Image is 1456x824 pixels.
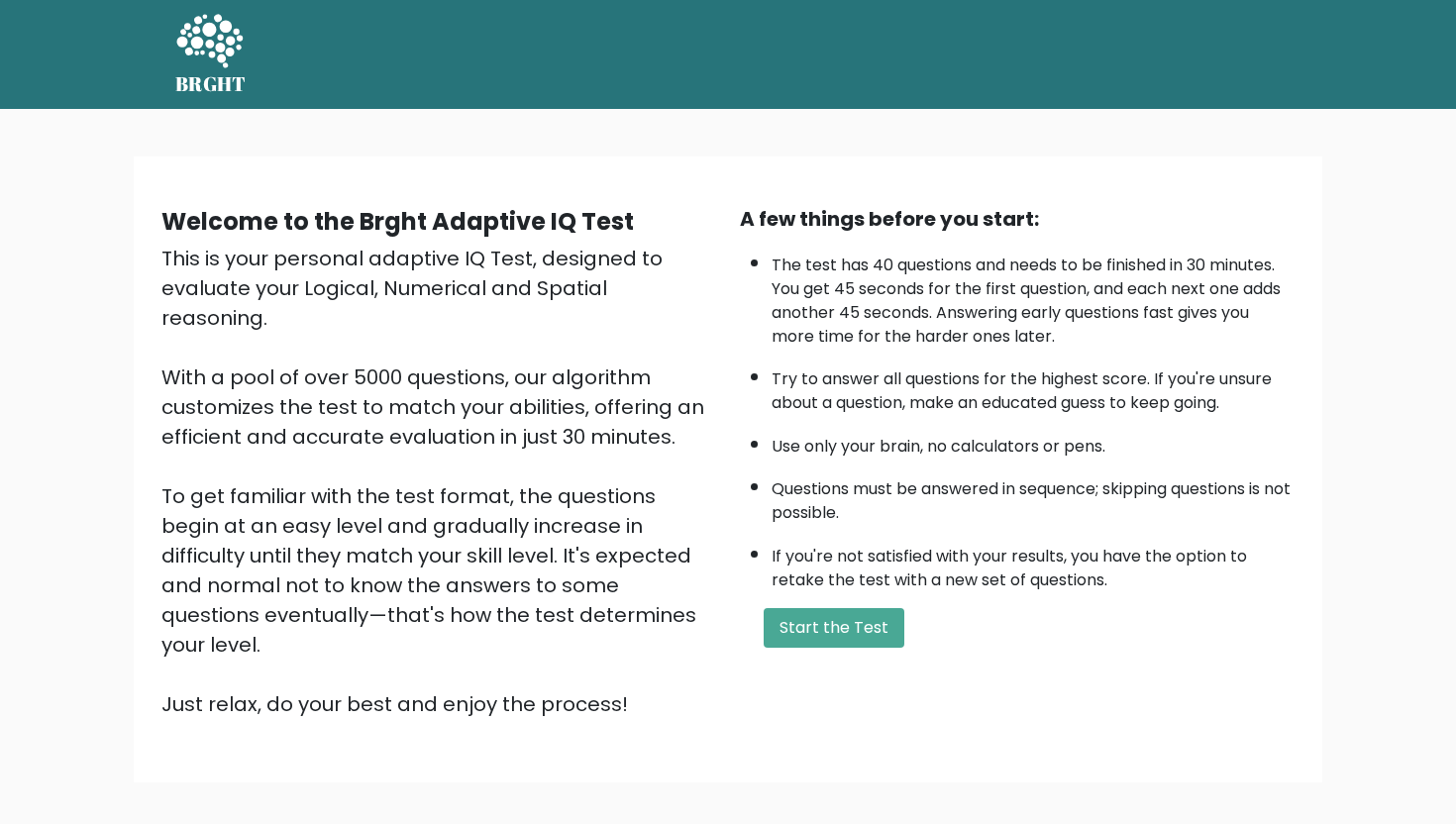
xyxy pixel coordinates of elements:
li: The test has 40 questions and needs to be finished in 30 minutes. You get 45 seconds for the firs... [772,244,1295,349]
button: Start the Test [764,608,904,648]
a: BRGHT [175,8,247,101]
li: Use only your brain, no calculators or pens. [772,425,1295,459]
b: Welcome to the Brght Adaptive IQ Test [161,205,634,238]
li: If you're not satisfied with your results, you have the option to retake the test with a new set ... [772,535,1295,592]
li: Questions must be answered in sequence; skipping questions is not possible. [772,467,1295,525]
div: A few things before you start: [740,204,1295,234]
li: Try to answer all questions for the highest score. If you're unsure about a question, make an edu... [772,358,1295,415]
h5: BRGHT [175,72,247,96]
div: This is your personal adaptive IQ Test, designed to evaluate your Logical, Numerical and Spatial ... [161,244,716,719]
